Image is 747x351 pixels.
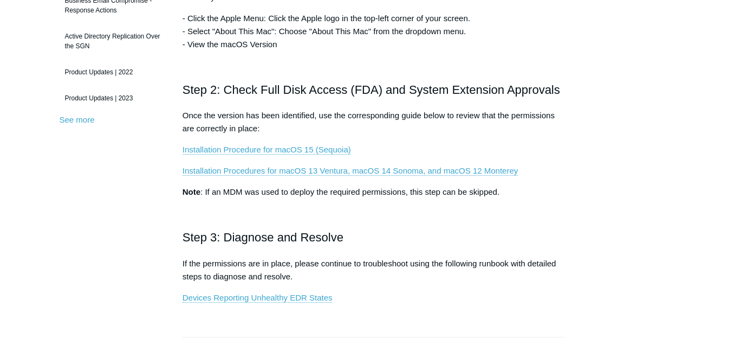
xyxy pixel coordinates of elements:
h2: Step 2: Check Full Disk Access (FDA) and System Extension Approvals [183,80,565,99]
a: Active Directory Replication Over the SGN [60,26,166,56]
a: Product Updates | 2023 [60,88,166,109]
a: Installation Procedures for macOS 13 Ventura, macOS 14 Sonoma, and macOS 12 Monterey [183,166,518,176]
p: - Click the Apple Menu: Click the Apple logo in the top-left corner of your screen. - Select "Abo... [183,12,565,51]
strong: Note [183,187,200,196]
p: : If an MDM was used to deploy the required permissions, this step can be skipped. [183,186,565,199]
a: Devices Reporting Unhealthy EDR States [183,293,333,303]
p: If the permissions are in place, please continue to troubleshoot using the following runbook with... [183,257,565,283]
p: Once the version has been identified, use the corresponding guide below to review that the permis... [183,109,565,135]
a: Product Updates | 2022 [60,62,166,82]
h2: Step 3: Diagnose and Resolve [183,228,565,247]
a: Installation Procedure for macOS 15 (Sequoia) [183,145,351,155]
a: See more [60,115,95,124]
